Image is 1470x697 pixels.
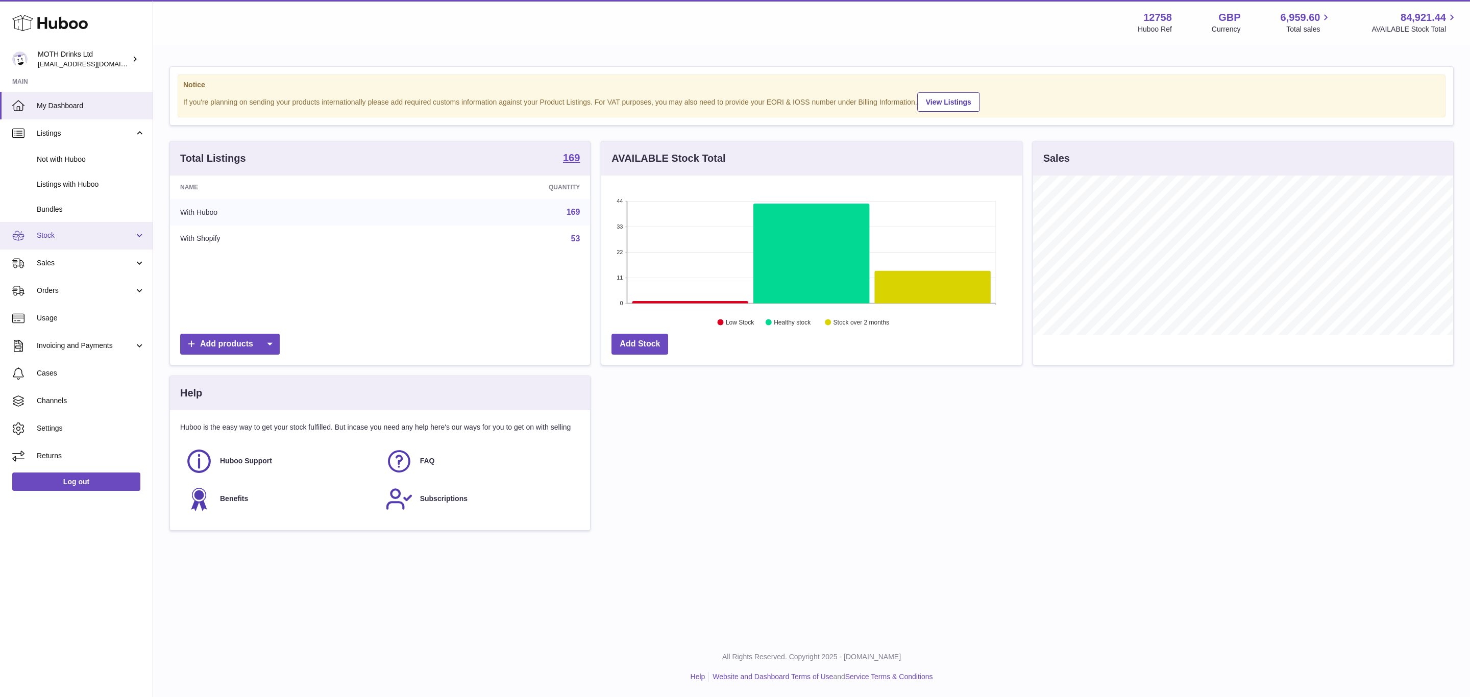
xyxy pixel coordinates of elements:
text: 33 [617,223,623,230]
h3: Total Listings [180,152,246,165]
a: Subscriptions [385,485,575,513]
td: With Shopify [170,226,397,252]
div: If you're planning on sending your products internationally please add required customs informati... [183,91,1440,112]
strong: Notice [183,80,1440,90]
a: 169 [563,153,580,165]
div: Currency [1212,24,1241,34]
a: Help [691,673,705,681]
span: Benefits [220,494,248,504]
span: Bundles [37,205,145,214]
th: Name [170,176,397,199]
span: My Dashboard [37,101,145,111]
a: Website and Dashboard Terms of Use [713,673,833,681]
span: Huboo Support [220,456,272,466]
li: and [709,672,933,682]
h3: Help [180,386,202,400]
span: Subscriptions [420,494,468,504]
span: Usage [37,313,145,323]
a: 6,959.60 Total sales [1281,11,1332,34]
span: Invoicing and Payments [37,341,134,351]
h3: Sales [1043,152,1070,165]
text: 44 [617,198,623,204]
span: AVAILABLE Stock Total [1371,24,1458,34]
a: View Listings [917,92,980,112]
a: Service Terms & Conditions [845,673,933,681]
th: Quantity [397,176,590,199]
span: Total sales [1286,24,1332,34]
span: Channels [37,396,145,406]
span: 6,959.60 [1281,11,1320,24]
span: Stock [37,231,134,240]
a: Add products [180,334,280,355]
p: All Rights Reserved. Copyright 2025 - [DOMAIN_NAME] [161,652,1462,662]
text: Low Stock [726,319,754,326]
img: internalAdmin-12758@internal.huboo.com [12,52,28,67]
span: Returns [37,451,145,461]
a: Benefits [185,485,375,513]
h3: AVAILABLE Stock Total [611,152,725,165]
p: Huboo is the easy way to get your stock fulfilled. But incase you need any help here's our ways f... [180,422,580,432]
a: 53 [571,234,580,243]
text: 0 [620,300,623,306]
span: Sales [37,258,134,268]
span: Settings [37,424,145,433]
span: Not with Huboo [37,155,145,164]
span: Orders [37,286,134,295]
strong: GBP [1218,11,1240,24]
span: Listings [37,129,134,138]
text: 11 [617,275,623,281]
div: Huboo Ref [1138,24,1172,34]
span: [EMAIL_ADDRESS][DOMAIN_NAME] [38,60,150,68]
span: FAQ [420,456,435,466]
span: Cases [37,368,145,378]
text: 22 [617,249,623,255]
a: Huboo Support [185,447,375,475]
a: Log out [12,472,140,491]
div: MOTH Drinks Ltd [38,49,130,69]
a: Add Stock [611,334,668,355]
strong: 12758 [1143,11,1172,24]
span: Listings with Huboo [37,180,145,189]
a: FAQ [385,447,575,475]
text: Stock over 2 months [834,319,889,326]
td: With Huboo [170,199,397,226]
a: 169 [567,208,580,216]
strong: 169 [563,153,580,163]
text: Healthy stock [774,319,812,326]
span: 84,921.44 [1401,11,1446,24]
a: 84,921.44 AVAILABLE Stock Total [1371,11,1458,34]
